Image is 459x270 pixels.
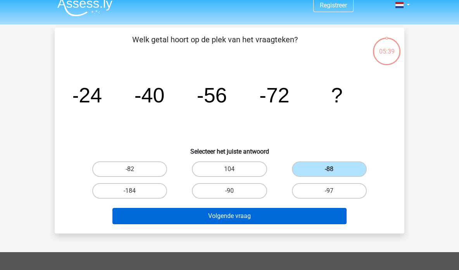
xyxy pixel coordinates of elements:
a: Registreer [320,2,347,9]
label: -97 [292,183,367,199]
label: -82 [92,161,167,177]
label: -90 [192,183,267,199]
div: 05:39 [372,37,401,56]
tspan: -24 [72,83,102,107]
label: -184 [92,183,167,199]
label: -88 [292,161,367,177]
tspan: -40 [135,83,165,107]
p: Welk getal hoort op de plek van het vraagteken? [67,34,363,57]
button: Volgende vraag [112,208,347,224]
tspan: -72 [259,83,290,107]
tspan: ? [331,83,343,107]
tspan: -56 [197,83,227,107]
label: 104 [192,161,267,177]
h6: Selecteer het juiste antwoord [67,142,392,155]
